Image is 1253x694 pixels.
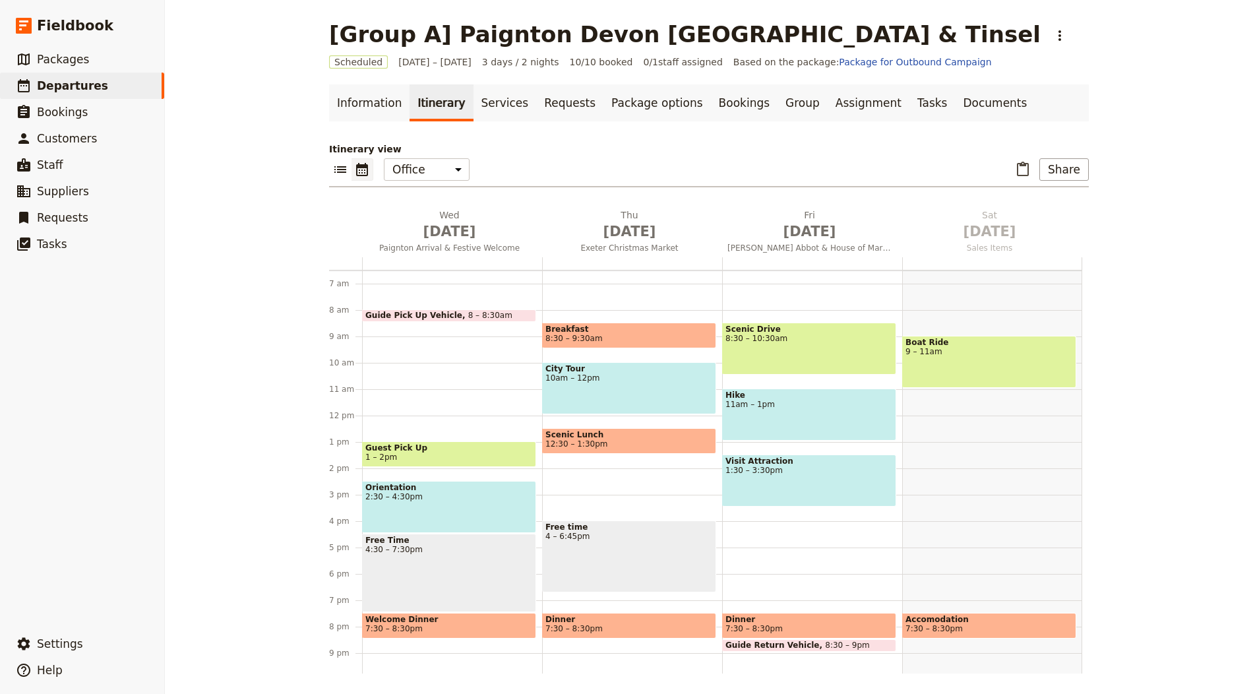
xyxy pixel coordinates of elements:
button: Actions [1049,24,1071,47]
h2: Sat [907,208,1072,241]
a: Services [474,84,537,121]
a: Tasks [909,84,956,121]
div: Guide Return Vehicle8:30 – 9pm [722,639,896,652]
div: 9 pm [329,648,362,658]
span: 12:30 – 1:30pm [545,439,607,449]
div: 9 am [329,331,362,342]
div: 3 pm [329,489,362,500]
span: 10am – 12pm [545,373,713,383]
div: Guest Pick Up1 – 2pm [362,441,536,467]
a: Documents [955,84,1035,121]
span: Free time [545,522,713,532]
div: Accomodation7:30 – 8:30pm [902,613,1076,639]
div: Scenic Lunch12:30 – 1:30pm [542,428,716,454]
span: 9 – 11am [905,347,1073,356]
span: Welcome Dinner [365,615,533,624]
span: [DATE] – [DATE] [398,55,472,69]
div: 7 pm [329,595,362,606]
h2: Fri [727,208,892,241]
span: Departures [37,79,108,92]
span: Packages [37,53,89,66]
span: Scheduled [329,55,388,69]
span: Sales Items [902,243,1077,253]
span: Suppliers [37,185,89,198]
h2: Thu [547,208,712,241]
span: [DATE] [907,222,1072,241]
div: 5 pm [329,542,362,553]
span: Guide Return Vehicle [725,641,825,650]
span: 7:30 – 8:30pm [365,624,423,633]
span: Tasks [37,237,67,251]
a: Package for Outbound Campaign [839,57,991,67]
p: Itinerary view [329,142,1089,156]
span: 10/10 booked [570,55,633,69]
div: Welcome Dinner7:30 – 8:30pm [362,613,536,639]
a: Information [329,84,410,121]
button: List view [329,158,351,181]
div: Free Time4:30 – 7:30pm [362,534,536,612]
span: 4:30 – 7:30pm [365,545,533,554]
button: Share [1039,158,1089,181]
span: 4 – 6:45pm [545,532,713,541]
span: 7:30 – 8:30pm [725,624,783,633]
span: Accomodation [905,615,1073,624]
div: 8 pm [329,621,362,632]
span: 8:30 – 9:30am [545,334,603,343]
span: [DATE] [727,222,892,241]
div: 2 pm [329,463,362,474]
button: Wed [DATE]Paignton Arrival & Festive Welcome [362,208,542,257]
a: Itinerary [410,84,473,121]
div: 7 am [329,278,362,289]
a: Package options [603,84,710,121]
span: 1:30 – 3:30pm [725,466,893,475]
button: Fri [DATE][PERSON_NAME] Abbot & House of Marbles [722,208,902,257]
span: Guide Pick Up Vehicle [365,311,468,320]
span: [DATE] [367,222,532,241]
span: Dinner [545,615,713,624]
button: Calendar view [351,158,373,181]
button: Thu [DATE]Exeter Christmas Market [542,208,722,257]
a: Assignment [828,84,909,121]
span: Requests [37,211,88,224]
div: Breakfast8:30 – 9:30am [542,323,716,348]
span: 1 – 2pm [365,453,397,462]
div: 8 am [329,305,362,315]
div: Scenic Drive8:30 – 10:30am [722,323,896,375]
div: 4 pm [329,516,362,526]
span: Free Time [365,536,533,545]
span: Scenic Drive [725,325,893,334]
span: Settings [37,637,83,650]
span: Breakfast [545,325,713,334]
a: Bookings [711,84,778,121]
a: Requests [536,84,603,121]
span: 8:30 – 10:30am [725,334,893,343]
span: Staff [37,158,63,172]
button: Sat [DATE]Sales Items [902,208,1082,257]
span: 2:30 – 4:30pm [365,492,533,501]
span: Based on the package: [733,55,992,69]
div: Free time4 – 6:45pm [542,520,716,592]
div: Visit Attraction1:30 – 3:30pm [722,455,896,507]
span: Dinner [725,615,893,624]
span: Orientation [365,483,533,492]
span: Hike [725,391,893,400]
span: 11am – 1pm [725,400,893,409]
span: City Tour [545,364,713,373]
span: 8 – 8:30am [468,311,512,320]
span: Scenic Lunch [545,430,713,439]
span: Customers [37,132,97,145]
span: Exeter Christmas Market [542,243,717,253]
span: Guest Pick Up [365,443,533,453]
div: Dinner7:30 – 8:30pm [542,613,716,639]
span: Help [37,664,63,677]
button: Paste itinerary item [1012,158,1034,181]
div: 11 am [329,384,362,394]
span: [DATE] [547,222,712,241]
div: Dinner7:30 – 8:30pm [722,613,896,639]
span: 7:30 – 8:30pm [905,624,963,633]
span: Bookings [37,106,88,119]
span: 7:30 – 8:30pm [545,624,603,633]
h1: [Group A] Paignton Devon [GEOGRAPHIC_DATA] & Tinsel [329,21,1041,47]
div: 6 pm [329,569,362,579]
div: 12 pm [329,410,362,421]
